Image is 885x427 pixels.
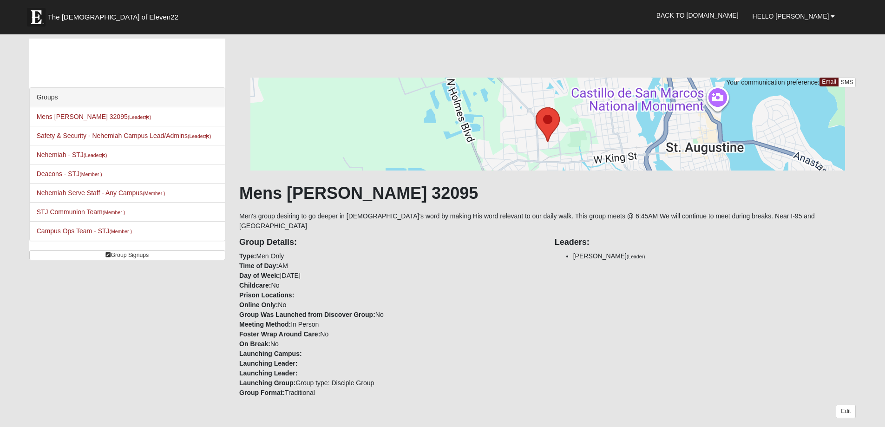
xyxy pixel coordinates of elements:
span: The [DEMOGRAPHIC_DATA] of Eleven22 [48,13,178,22]
small: (Leader) [627,254,645,259]
strong: On Break: [239,340,270,348]
span: Your communication preference: [726,79,819,86]
span: Hello [PERSON_NAME] [753,13,829,20]
small: (Leader ) [128,114,151,120]
strong: Foster Wrap Around Care: [239,330,320,338]
strong: Launching Group: [239,379,295,387]
a: Deacons - STJ(Member ) [37,170,102,177]
a: Group Signups [29,250,225,260]
small: (Member ) [110,229,132,234]
div: Men Only AM [DATE] No No No In Person No No Group type: Disciple Group Traditional [232,231,548,398]
a: Nehemiah Serve Staff - Any Campus(Member ) [37,189,165,197]
h1: Mens [PERSON_NAME] 32095 [239,183,856,203]
strong: Type: [239,252,256,260]
small: (Leader ) [84,152,107,158]
a: Edit [836,405,856,418]
small: (Leader ) [188,133,211,139]
div: Groups [30,88,225,107]
a: The [DEMOGRAPHIC_DATA] of Eleven22 [22,3,208,26]
small: (Member ) [103,210,125,215]
strong: Group Format: [239,389,285,396]
h4: Group Details: [239,237,541,248]
li: [PERSON_NAME] [573,251,856,261]
a: STJ Communion Team(Member ) [37,208,125,216]
small: (Member ) [143,191,165,196]
strong: Online Only: [239,301,278,309]
strong: Prison Locations: [239,291,294,299]
h4: Leaders: [555,237,856,248]
a: SMS [838,78,856,87]
strong: Launching Leader: [239,369,297,377]
strong: Launching Leader: [239,360,297,367]
img: Eleven22 logo [27,8,46,26]
strong: Meeting Method: [239,321,291,328]
a: Nehemiah - STJ(Leader) [37,151,107,158]
strong: Day of Week: [239,272,280,279]
small: (Member ) [79,171,102,177]
a: Hello [PERSON_NAME] [746,5,842,28]
a: Mens [PERSON_NAME] 32095(Leader) [37,113,151,120]
a: Safety & Security - Nehemiah Campus Lead/Admins(Leader) [37,132,211,139]
a: Back to [DOMAIN_NAME] [649,4,746,27]
a: Email [819,78,839,86]
strong: Launching Campus: [239,350,302,357]
a: Campus Ops Team - STJ(Member ) [37,227,132,235]
strong: Group Was Launched from Discover Group: [239,311,375,318]
strong: Childcare: [239,282,271,289]
strong: Time of Day: [239,262,278,269]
